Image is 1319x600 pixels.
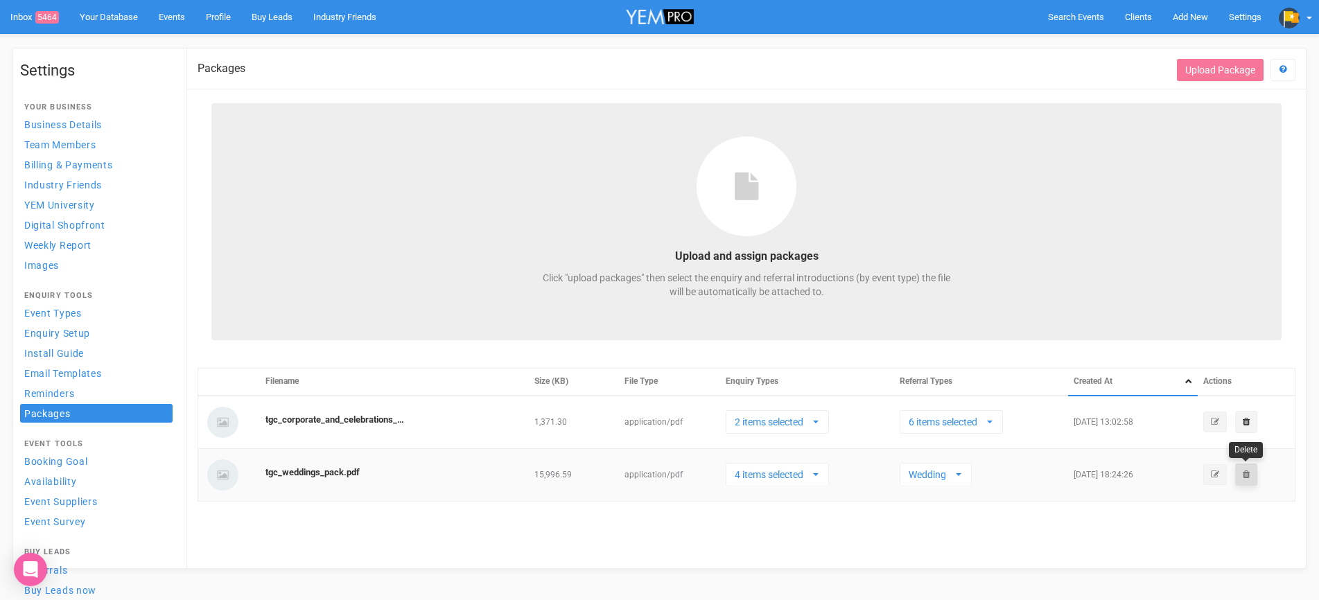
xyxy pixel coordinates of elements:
div: Open Intercom Messenger [14,553,47,586]
a: Booking Goal [20,452,173,470]
th: Referral Types [894,369,1068,396]
a: Reminders [20,384,173,403]
span: 5464 [35,11,59,24]
span: Weekly Report [24,240,91,251]
div: Delete [1229,442,1263,458]
a: Email Templates [20,364,173,382]
span: Images [24,260,59,271]
th: Size (KB): activate to sort column ascending [529,369,619,396]
span: Enquiry Setup [24,328,90,339]
span: Business Details [24,119,102,130]
button: 2 items selected [726,410,829,434]
span: Booking Goal [24,456,87,467]
th: Enquiry Types [720,369,894,396]
span: Add New [1173,12,1208,22]
span: Event Suppliers [24,496,98,507]
th: File Type: activate to sort column ascending [619,369,720,396]
span: Billing & Payments [24,159,113,170]
a: Referrals [20,561,173,579]
a: Industry Friends [20,175,173,194]
a: Buy Leads now [20,581,173,599]
img: default-placeholder-57811f44773fa38f11f3e9292a3f1f6e664e4cc5ef9c10a4e043afe25c66e017.png [204,456,242,494]
h4: Event Tools [24,440,168,448]
span: YEM University [24,200,95,211]
span: Team Members [24,139,96,150]
h4: Your Business [24,103,168,112]
a: Business Details [20,115,173,134]
td: [DATE] 13:02:58 [1068,396,1198,449]
a: Team Members [20,135,173,154]
h4: Buy Leads [24,548,168,556]
a: tgc_weddings_pack.pdf [265,466,360,479]
button: Upload Package [1177,59,1264,81]
th: Created At: activate to sort column ascending [1068,369,1198,396]
a: Install Guide [20,344,173,362]
span: Install Guide [24,348,84,359]
a: Weekly Report [20,236,173,254]
img: default-placeholder-57811f44773fa38f11f3e9292a3f1f6e664e4cc5ef9c10a4e043afe25c66e017.png [204,403,242,441]
a: Event Types [20,303,173,322]
a: Packages [20,404,173,423]
td: 15,996.59 [529,448,619,501]
span: 6 items selected [909,415,985,429]
td: [DATE] 18:24:26 [1068,448,1198,501]
a: tgc_corporate_and_celebrations_pack.pdf [265,414,404,427]
td: application/pdf [619,396,720,449]
a: Billing & Payments [20,155,173,174]
a: YEM University [20,195,173,214]
a: Enquiry Setup [20,324,173,342]
td: 1,371.30 [529,396,619,449]
span: Packages [24,408,71,419]
button: Wedding [900,463,972,486]
a: Event Survey [20,512,173,531]
a: Event Suppliers [20,492,173,511]
h2: Packages [198,62,245,75]
td: application/pdf [619,448,720,501]
button: 4 items selected [726,463,829,486]
span: 4 items selected [735,468,811,482]
span: Email Templates [24,368,102,379]
span: Clients [1125,12,1152,22]
th: Filename: activate to sort column ascending [260,369,529,396]
span: Availability [24,476,76,487]
span: Digital Shopfront [24,220,105,231]
span: Event Types [24,308,82,319]
span: Search Events [1048,12,1104,22]
span: 2 items selected [735,415,811,429]
img: profile.png [1279,8,1300,28]
h4: Enquiry Tools [24,292,168,300]
h1: Settings [20,62,173,79]
legend: Upload and assign packages [539,249,954,265]
a: Availability [20,472,173,491]
a: Images [20,256,173,274]
a: Digital Shopfront [20,215,173,234]
span: Reminders [24,388,74,399]
th: Actions [1198,369,1295,396]
button: 6 items selected [900,410,1003,434]
span: Wedding [909,468,954,482]
p: Click "upload packages" then select the enquiry and referral introductions (by event type) the fi... [539,271,954,299]
span: Event Survey [24,516,85,527]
